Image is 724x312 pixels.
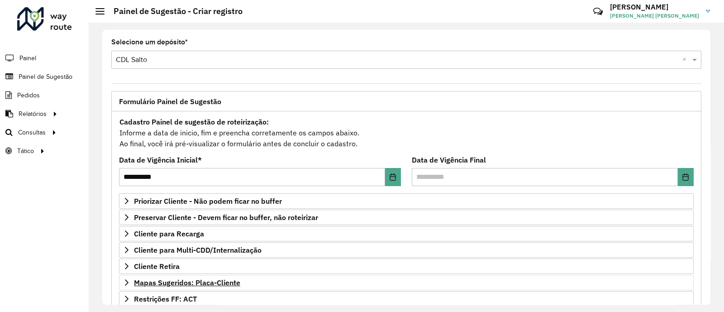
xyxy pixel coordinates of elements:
a: Mapas Sugeridos: Placa-Cliente [119,275,694,290]
span: Painel [19,53,36,63]
label: Data de Vigência Final [412,154,486,165]
span: Cliente Retira [134,263,180,270]
span: Consultas [18,128,46,137]
span: Relatórios [19,109,47,119]
span: Mapas Sugeridos: Placa-Cliente [134,279,240,286]
span: Preservar Cliente - Devem ficar no buffer, não roteirizar [134,214,318,221]
h2: Painel de Sugestão - Criar registro [105,6,243,16]
span: [PERSON_NAME] [PERSON_NAME] [610,12,699,20]
a: Restrições FF: ACT [119,291,694,307]
span: Pedidos [17,91,40,100]
span: Cliente para Recarga [134,230,204,237]
a: Preservar Cliente - Devem ficar no buffer, não roteirizar [119,210,694,225]
span: Priorizar Cliente - Não podem ficar no buffer [134,197,282,205]
label: Data de Vigência Inicial [119,154,202,165]
a: Cliente para Multi-CDD/Internalização [119,242,694,258]
a: Priorizar Cliente - Não podem ficar no buffer [119,193,694,209]
a: Cliente Retira [119,259,694,274]
button: Choose Date [678,168,694,186]
span: Painel de Sugestão [19,72,72,82]
div: Informe a data de inicio, fim e preencha corretamente os campos abaixo. Ao final, você irá pré-vi... [119,116,694,149]
span: Restrições FF: ACT [134,295,197,302]
span: Formulário Painel de Sugestão [119,98,221,105]
h3: [PERSON_NAME] [610,3,699,11]
strong: Cadastro Painel de sugestão de roteirização: [119,117,269,126]
span: Cliente para Multi-CDD/Internalização [134,246,262,254]
span: Clear all [682,54,690,65]
span: Tático [17,146,34,156]
button: Choose Date [385,168,401,186]
a: Cliente para Recarga [119,226,694,241]
a: Contato Rápido [588,2,608,21]
label: Selecione um depósito [111,37,188,48]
